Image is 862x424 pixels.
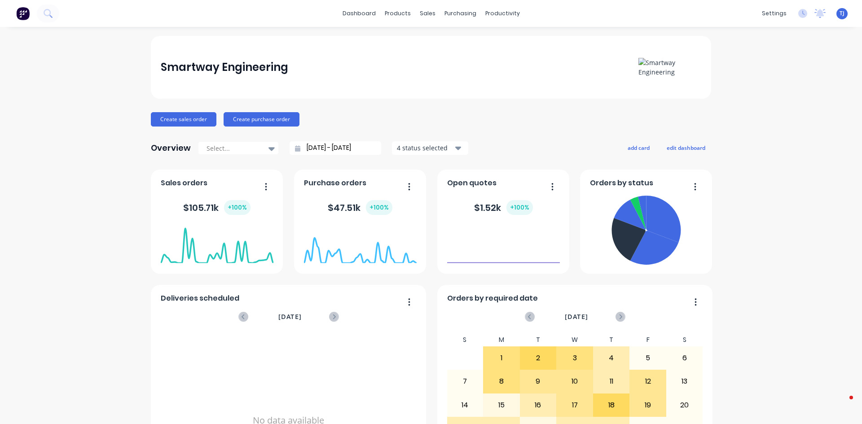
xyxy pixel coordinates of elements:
[557,394,593,416] div: 17
[638,58,701,77] img: Smartway Engineering
[481,7,524,20] div: productivity
[304,178,366,188] span: Purchase orders
[415,7,440,20] div: sales
[161,178,207,188] span: Sales orders
[338,7,380,20] a: dashboard
[447,394,483,416] div: 14
[594,370,629,393] div: 11
[630,347,666,369] div: 5
[224,200,251,215] div: + 100 %
[622,142,655,153] button: add card
[557,370,593,393] div: 10
[151,112,216,127] button: Create sales order
[366,200,392,215] div: + 100 %
[666,333,703,346] div: S
[278,312,302,322] span: [DATE]
[447,333,484,346] div: S
[328,200,392,215] div: $ 47.51k
[224,112,299,127] button: Create purchase order
[506,200,533,215] div: + 100 %
[447,370,483,393] div: 7
[484,370,519,393] div: 8
[397,143,453,153] div: 4 status selected
[590,178,653,188] span: Orders by status
[667,394,703,416] div: 20
[183,200,251,215] div: $ 105.71k
[483,333,520,346] div: M
[630,394,666,416] div: 19
[520,394,556,416] div: 16
[594,347,629,369] div: 4
[440,7,481,20] div: purchasing
[594,394,629,416] div: 18
[630,370,666,393] div: 12
[520,347,556,369] div: 2
[520,333,557,346] div: T
[161,58,288,76] div: Smartway Engineering
[520,370,556,393] div: 9
[757,7,791,20] div: settings
[667,370,703,393] div: 13
[667,347,703,369] div: 6
[16,7,30,20] img: Factory
[392,141,468,155] button: 4 status selected
[840,9,844,17] span: TJ
[557,347,593,369] div: 3
[380,7,415,20] div: products
[474,200,533,215] div: $ 1.52k
[151,139,191,157] div: Overview
[484,394,519,416] div: 15
[565,312,588,322] span: [DATE]
[831,393,853,415] iframe: Intercom live chat
[484,347,519,369] div: 1
[661,142,711,153] button: edit dashboard
[629,333,666,346] div: F
[447,178,497,188] span: Open quotes
[556,333,593,346] div: W
[593,333,630,346] div: T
